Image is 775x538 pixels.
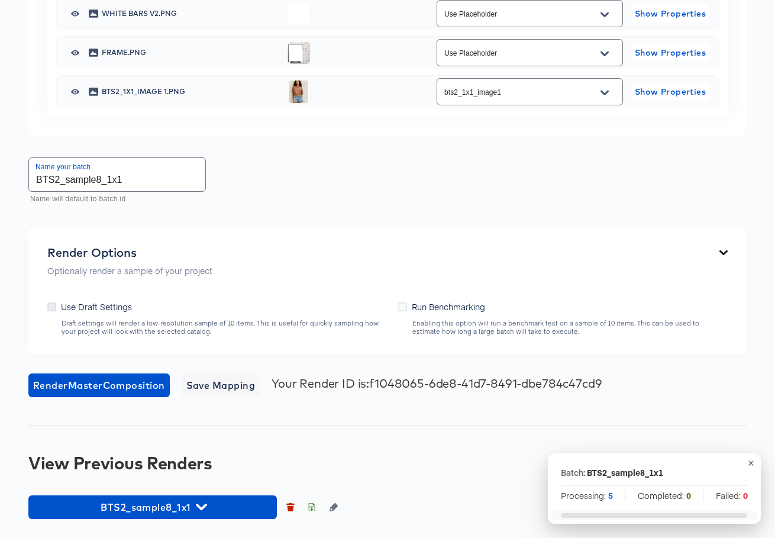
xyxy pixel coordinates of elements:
span: Show Properties [637,46,704,60]
p: Name will default to batch id [30,194,198,205]
span: Use Draft Settings [61,301,132,313]
div: BTS2_sample8_1x1 [587,466,663,478]
strong: 0 [686,489,691,501]
strong: 5 [608,489,613,501]
button: Open [596,5,613,24]
button: Show Properties [632,82,709,101]
button: Show Properties [632,43,709,62]
span: Show Properties [637,85,704,99]
div: Draft settings will render a low-resolution sample of 10 items. This is useful for quickly sampli... [61,319,386,336]
div: Render Options [47,246,212,260]
span: Render Master Composition [33,377,165,394]
span: Frame.png [102,49,278,56]
span: Run Benchmarking [412,301,485,313]
div: Enabling this option will run a benchmark test on a sample of 10 items. This can be used to estim... [412,319,728,336]
div: View Previous Renders [28,453,747,472]
strong: 0 [743,489,748,501]
span: Show Properties [637,7,704,21]
button: Open [596,83,613,102]
button: RenderMasterComposition [28,373,170,397]
span: Save Mapping [186,377,256,394]
span: BTS2_sample8_1x1 [34,499,271,516]
button: Save Mapping [182,373,260,397]
span: Processing: [561,489,613,501]
span: White Bars V2.png [102,10,278,17]
button: BTS2_sample8_1x1 [28,495,277,519]
span: BTS2_1x1_image 1.png [102,88,278,95]
div: Your Render ID is: f1048065-6de8-41d7-8491-dbe784c47cd9 [272,376,602,391]
span: Completed: [638,489,691,501]
p: Batch: [561,466,585,478]
p: Optionally render a sample of your project [47,265,212,276]
span: Failed: [716,489,748,501]
button: Show Properties [632,4,709,23]
button: Open [596,44,613,63]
